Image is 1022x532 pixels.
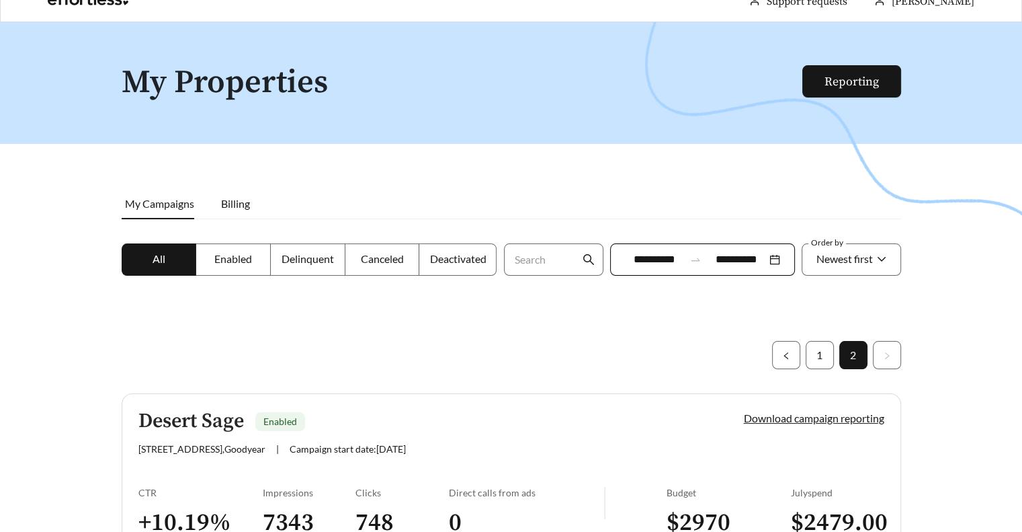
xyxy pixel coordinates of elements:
a: 1 [806,342,833,369]
div: Clicks [355,487,449,498]
img: line [604,487,605,519]
li: Next Page [873,341,901,369]
button: Reporting [802,65,901,98]
span: All [153,252,165,265]
button: right [873,341,901,369]
span: right [883,352,891,360]
div: Direct calls from ads [449,487,604,498]
h5: Desert Sage [138,410,244,432]
div: July spend [791,487,884,498]
a: Download campaign reporting [744,412,884,424]
div: Budget [667,487,791,498]
span: Billing [221,197,250,210]
div: Impressions [263,487,356,498]
h1: My Properties [122,65,804,101]
li: 2 [839,341,867,369]
span: search [583,254,595,266]
a: Reporting [824,74,879,89]
button: left [772,341,800,369]
span: Enabled [263,416,297,427]
span: Newest first [816,252,873,265]
li: Previous Page [772,341,800,369]
span: Enabled [214,252,252,265]
span: to [689,254,701,266]
span: Deactivated [429,252,486,265]
span: Canceled [361,252,404,265]
li: 1 [806,341,834,369]
span: [STREET_ADDRESS] , Goodyear [138,443,265,455]
span: My Campaigns [125,197,194,210]
span: Delinquent [282,252,334,265]
a: 2 [840,342,867,369]
div: CTR [138,487,263,498]
span: left [782,352,790,360]
span: swap-right [689,254,701,266]
span: Campaign start date: [DATE] [290,443,406,455]
span: | [276,443,279,455]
